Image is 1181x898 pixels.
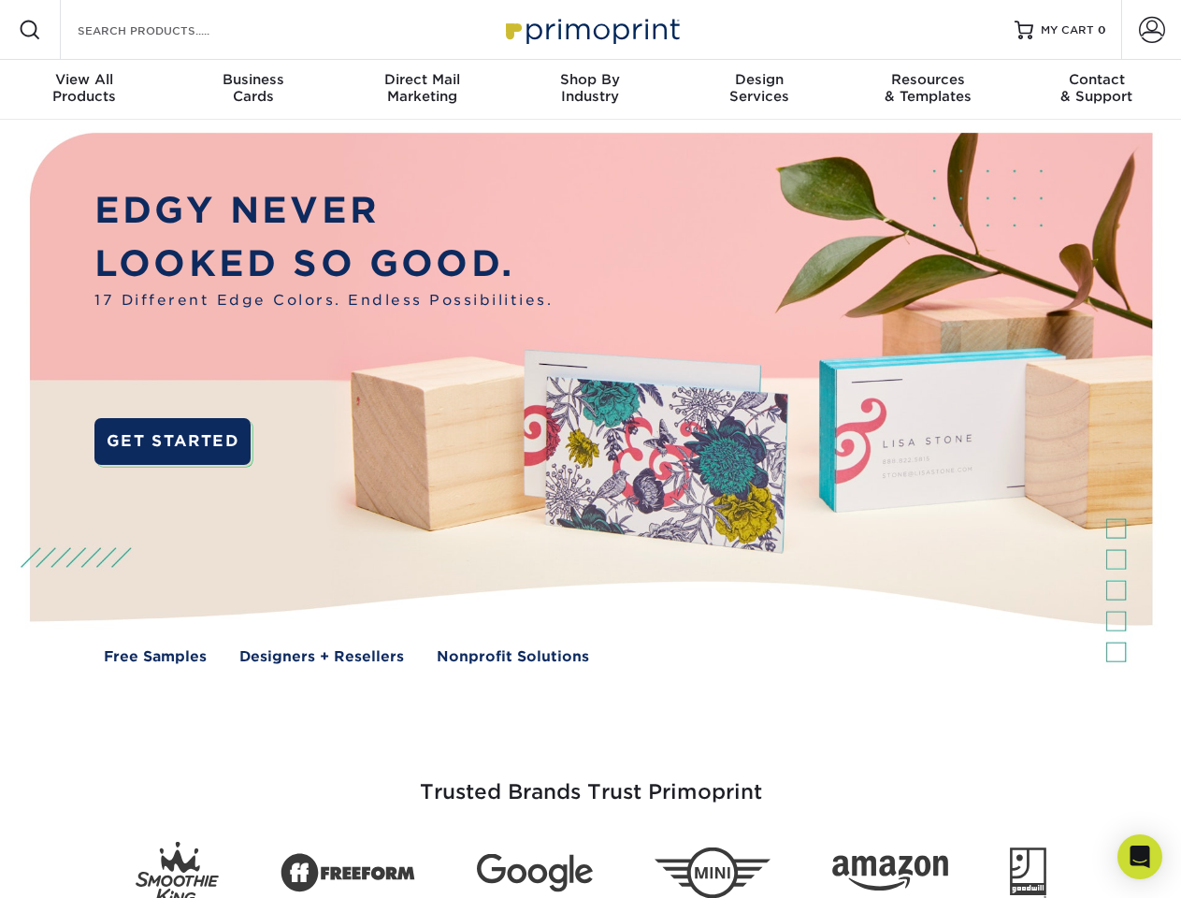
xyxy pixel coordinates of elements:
div: Marketing [338,71,506,105]
span: Design [675,71,843,88]
span: MY CART [1041,22,1094,38]
a: Contact& Support [1013,60,1181,120]
a: Designers + Resellers [239,646,404,668]
h3: Trusted Brands Trust Primoprint [44,735,1138,827]
span: 0 [1098,23,1106,36]
span: Direct Mail [338,71,506,88]
a: DesignServices [675,60,843,120]
img: Primoprint [497,9,684,50]
a: Resources& Templates [843,60,1012,120]
span: Shop By [506,71,674,88]
div: & Templates [843,71,1012,105]
img: Google [477,854,593,892]
span: Business [168,71,337,88]
div: Services [675,71,843,105]
p: EDGY NEVER [94,184,553,238]
a: Nonprofit Solutions [437,646,589,668]
a: GET STARTED [94,418,251,465]
div: Open Intercom Messenger [1117,834,1162,879]
a: BusinessCards [168,60,337,120]
div: Cards [168,71,337,105]
a: Direct MailMarketing [338,60,506,120]
input: SEARCH PRODUCTS..... [76,19,258,41]
div: & Support [1013,71,1181,105]
span: 17 Different Edge Colors. Endless Possibilities. [94,290,553,311]
span: Contact [1013,71,1181,88]
a: Free Samples [104,646,207,668]
img: Amazon [832,856,948,891]
a: Shop ByIndustry [506,60,674,120]
p: LOOKED SO GOOD. [94,238,553,291]
img: Goodwill [1010,847,1046,898]
span: Resources [843,71,1012,88]
div: Industry [506,71,674,105]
